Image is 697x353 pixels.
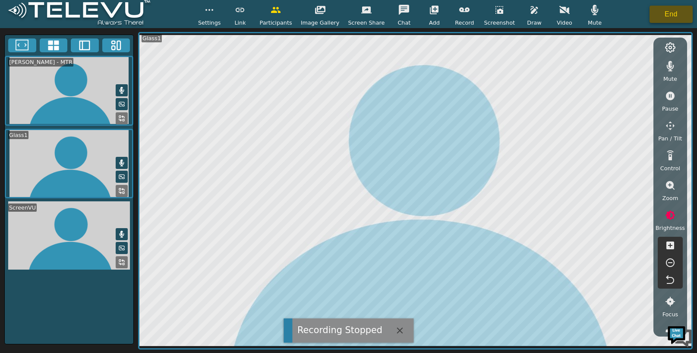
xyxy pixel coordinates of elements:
div: Chat with us now [45,45,145,57]
span: Control [660,164,680,172]
button: Picture in Picture [116,171,128,183]
button: Replace Feed [116,256,128,268]
textarea: Type your message and hit 'Enter' [4,236,164,266]
span: Settings [198,19,221,27]
span: Mute [663,75,677,83]
span: Record [455,19,474,27]
span: Zoom [662,194,678,202]
img: d_736959983_company_1615157101543_736959983 [15,40,36,62]
span: Chat [397,19,410,27]
span: Video [557,19,572,27]
img: Chat Widget [667,323,693,349]
span: Focus [662,310,678,318]
span: Add [429,19,440,27]
button: Mute [116,228,128,240]
button: Mute [116,157,128,169]
span: Draw [527,19,541,27]
button: Replace Feed [116,112,128,124]
span: Pause [662,105,678,113]
button: Fullscreen [8,38,36,52]
span: Pan / Tilt [658,134,682,143]
div: Minimize live chat window [142,4,162,25]
button: End [650,6,693,23]
span: Link [234,19,246,27]
span: Mute [588,19,602,27]
button: Picture in Picture [116,242,128,254]
div: Glass1 [142,34,162,42]
div: [PERSON_NAME] - MTR [8,58,73,66]
div: Glass1 [8,131,28,139]
button: Three Window Medium [102,38,130,52]
span: Participants [259,19,292,27]
span: Screen Share [348,19,385,27]
button: 4x4 [40,38,68,52]
button: Two Window Medium [71,38,99,52]
div: Recording Stopped [297,324,382,337]
span: We're online! [50,109,119,196]
button: Picture in Picture [116,98,128,110]
span: Brightness [656,224,685,232]
div: ScreenVU [8,204,37,212]
button: Mute [116,84,128,96]
span: Screenshot [484,19,515,27]
button: Replace Feed [116,185,128,197]
span: Image Gallery [301,19,340,27]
